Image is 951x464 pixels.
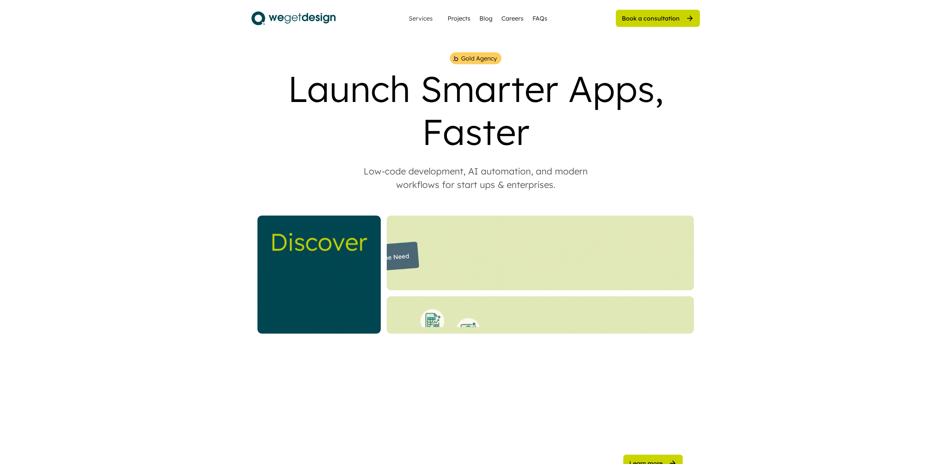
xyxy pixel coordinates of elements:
[251,67,700,153] div: Launch Smarter Apps, Faster
[453,55,459,62] img: bubble%201.png
[501,14,524,23] a: Careers
[406,15,436,21] div: Services
[387,296,694,334] img: Bottom%20Landing%20%281%29.gif
[269,352,590,409] div: Your Product, Your Vision: Built with Low-Code and AI
[251,9,336,28] img: logo.svg
[479,14,493,23] a: Blog
[622,14,680,22] div: Book a consultation
[461,54,497,63] div: Gold Agency
[257,216,381,334] img: _Website%20Square%20V2%20%282%29.gif
[532,14,547,23] a: FAQs
[387,216,694,290] img: Website%20Landing%20%284%29.gif
[448,14,470,23] a: Projects
[349,164,603,191] div: Low-code development, AI automation, and modern workflows for start ups & enterprises.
